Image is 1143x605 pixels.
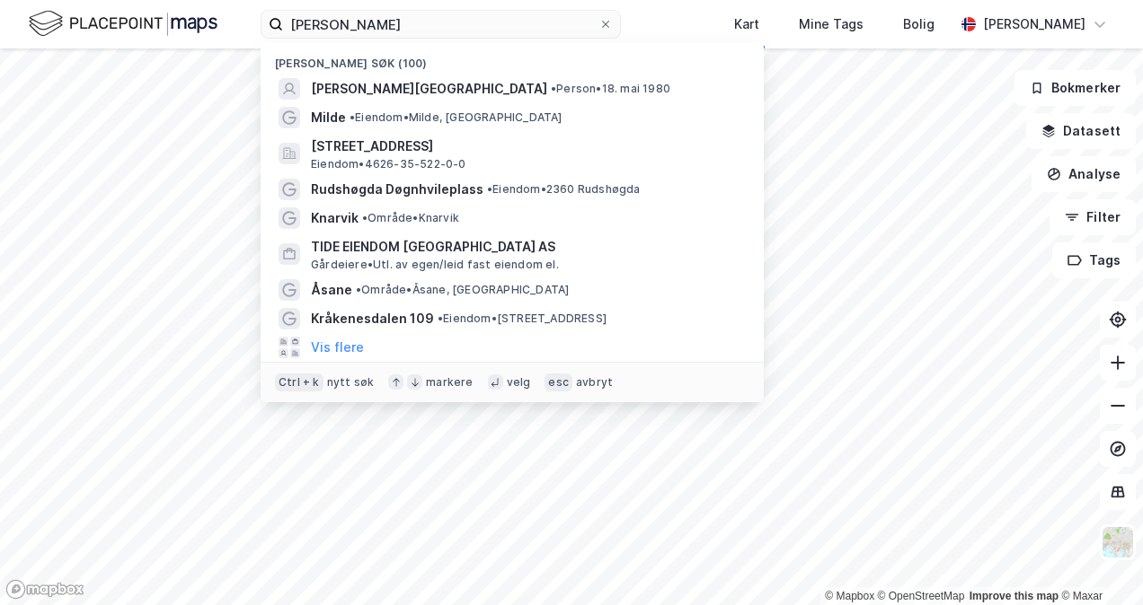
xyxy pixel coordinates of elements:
a: Mapbox homepage [5,579,84,600]
span: Person • 18. mai 1980 [551,82,670,96]
div: Bolig [903,13,935,35]
button: Filter [1050,199,1136,235]
span: Eiendom • 4626-35-522-0-0 [311,157,466,171]
span: • [356,283,361,296]
div: nytt søk [327,375,375,390]
span: • [487,182,492,196]
img: logo.f888ab2527a4732fd821a326f86c7f29.svg [29,8,217,39]
input: Søk på adresse, matrikkel, gårdeiere, leietakere eller personer [283,11,598,38]
a: Mapbox [825,590,874,602]
span: [STREET_ADDRESS] [311,136,742,157]
div: avbryt [576,375,613,390]
a: Improve this map [970,590,1059,602]
div: esc [545,373,572,391]
span: [PERSON_NAME][GEOGRAPHIC_DATA] [311,78,547,100]
span: Rudshøgda Døgnhvileplass [311,179,483,200]
span: Milde [311,107,346,128]
span: Eiendom • Milde, [GEOGRAPHIC_DATA] [350,110,563,125]
button: Analyse [1032,156,1136,192]
div: markere [426,375,473,390]
div: [PERSON_NAME] søk (100) [261,42,764,75]
iframe: Chat Widget [1053,519,1143,605]
span: Område • Knarvik [362,211,459,225]
span: Eiendom • [STREET_ADDRESS] [438,311,607,326]
span: Kråkenesdalen 109 [311,308,434,329]
span: • [438,311,443,325]
div: Kontrollprogram for chat [1053,519,1143,605]
span: • [350,110,355,124]
div: [PERSON_NAME] [983,13,1085,35]
span: Eiendom • 2360 Rudshøgda [487,182,641,197]
div: Ctrl + k [275,373,323,391]
span: Åsane [311,279,352,301]
span: Område • Åsane, [GEOGRAPHIC_DATA] [356,283,569,297]
div: Mine Tags [799,13,864,35]
button: Vis flere [311,337,364,358]
span: Knarvik [311,207,359,229]
button: Tags [1052,242,1136,278]
div: Kart [734,13,759,35]
div: velg [507,375,531,390]
button: Datasett [1026,113,1136,149]
span: TIDE EIENDOM [GEOGRAPHIC_DATA] AS [311,236,742,258]
button: Bokmerker [1015,70,1136,106]
span: Gårdeiere • Utl. av egen/leid fast eiendom el. [311,258,559,272]
span: • [551,82,556,95]
a: OpenStreetMap [878,590,965,602]
span: • [362,211,368,224]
